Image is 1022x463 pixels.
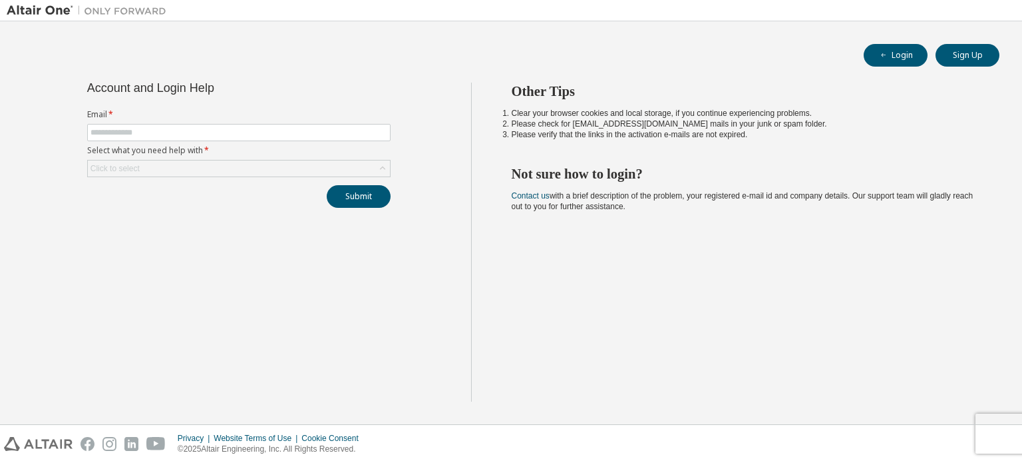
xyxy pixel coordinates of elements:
[178,433,214,444] div: Privacy
[124,437,138,451] img: linkedin.svg
[512,191,550,201] a: Contact us
[214,433,301,444] div: Website Terms of Use
[512,119,976,129] li: Please check for [EMAIL_ADDRESS][DOMAIN_NAME] mails in your junk or spam folder.
[512,165,976,183] h2: Not sure how to login?
[146,437,166,451] img: youtube.svg
[512,191,973,211] span: with a brief description of the problem, your registered e-mail id and company details. Our suppo...
[512,129,976,140] li: Please verify that the links in the activation e-mails are not expired.
[178,444,367,455] p: © 2025 Altair Engineering, Inc. All Rights Reserved.
[301,433,366,444] div: Cookie Consent
[4,437,73,451] img: altair_logo.svg
[512,108,976,119] li: Clear your browser cookies and local storage, if you continue experiencing problems.
[102,437,116,451] img: instagram.svg
[864,44,928,67] button: Login
[327,185,391,208] button: Submit
[87,83,330,93] div: Account and Login Help
[7,4,173,17] img: Altair One
[87,109,391,120] label: Email
[81,437,94,451] img: facebook.svg
[87,145,391,156] label: Select what you need help with
[512,83,976,100] h2: Other Tips
[936,44,999,67] button: Sign Up
[90,163,140,174] div: Click to select
[88,161,390,177] div: Click to select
